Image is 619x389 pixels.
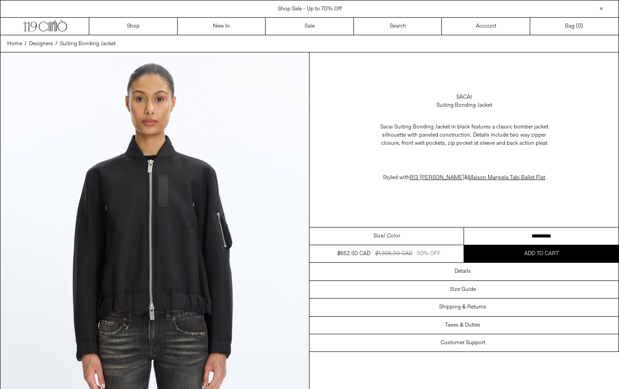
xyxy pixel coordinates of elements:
a: Sacai [456,93,472,101]
a: Account [442,18,530,35]
a: R13 [PERSON_NAME] [410,174,464,181]
span: Add to cart [524,250,559,257]
h3: Taxes & Duties [445,322,480,328]
a: Shop [89,18,178,35]
p: Sacai Suiting Bonding Jacket in black features a classic bomber jacket silhouette with paneled co... [373,119,555,152]
div: $652.50 CAD [337,250,370,258]
a: Home [7,40,22,48]
button: Add to cart [464,245,619,262]
a: New In [178,18,266,35]
a: Designers [29,40,53,48]
span: / Color [383,232,400,240]
div: 50% OFF [417,250,440,258]
h3: Customer Support [440,340,485,346]
span: / [55,40,58,48]
span: Styled with & [383,174,545,181]
a: Sale [266,18,354,35]
h3: Details [455,268,471,275]
a: Bag () [530,18,619,35]
a: Shop Sale - Up to 70% Off [278,5,342,13]
a: Search [354,18,442,35]
span: / [24,40,27,48]
h3: Shipping & Returns [439,304,486,310]
span: Size [373,232,383,240]
a: Maison Margiela Tabi Ballet Flat [468,174,545,181]
div: Suiting Bonding Jacket [436,101,492,109]
div: $1,305.00 CAD [375,250,412,258]
span: 0 [578,23,581,30]
a: Suiting Bonding Jacket [60,40,116,48]
h3: Size Guide [450,286,476,293]
span: ) [578,22,583,30]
